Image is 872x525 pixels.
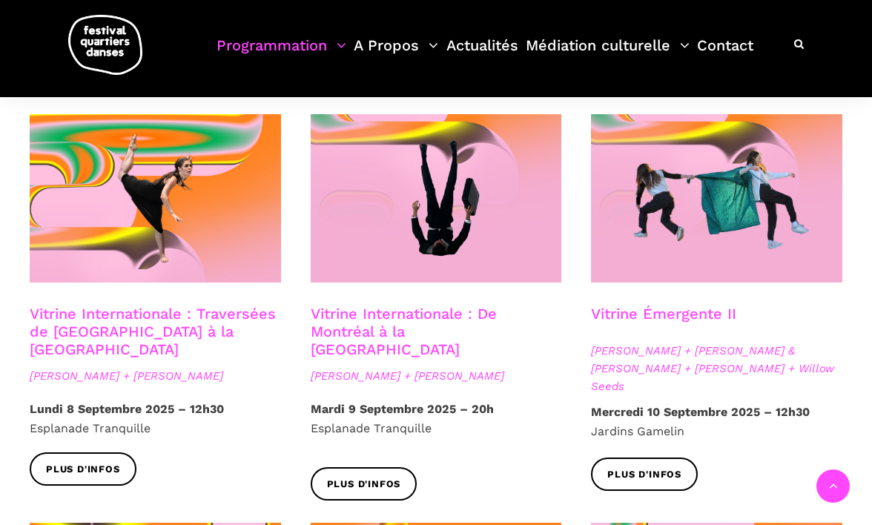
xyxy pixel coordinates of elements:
a: Contact [697,33,753,76]
span: [PERSON_NAME] + [PERSON_NAME] [30,367,281,385]
span: Plus d'infos [327,477,401,492]
a: Vitrine Internationale : De Montréal à la [GEOGRAPHIC_DATA] [311,305,497,358]
a: Vitrine Émergente II [591,305,736,323]
a: Plus d'infos [30,452,136,486]
span: Esplanade Tranquille [30,421,151,435]
span: [PERSON_NAME] + [PERSON_NAME] [311,367,562,385]
a: Vitrine Internationale : Traversées de [GEOGRAPHIC_DATA] à la [GEOGRAPHIC_DATA] [30,305,276,358]
strong: Lundi 8 Septembre 2025 – 12h30 [30,402,224,416]
a: Actualités [446,33,518,76]
a: Plus d'infos [311,467,417,501]
span: Plus d'infos [46,462,120,478]
a: Plus d'infos [591,458,698,491]
img: logo-fqd-med [68,15,142,75]
a: Médiation culturelle [526,33,690,76]
strong: Mardi 9 Septembre 2025 – 20h [311,402,494,416]
a: Programmation [217,33,346,76]
span: [PERSON_NAME] + [PERSON_NAME] & [PERSON_NAME] + [PERSON_NAME] + Willow Seeds [591,342,842,395]
span: Plus d'infos [607,467,681,483]
span: Jardins Gamelin [591,424,684,438]
span: Esplanade Tranquille [311,421,432,435]
a: A Propos [354,33,438,76]
strong: Mercredi 10 Septembre 2025 – 12h30 [591,405,810,419]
